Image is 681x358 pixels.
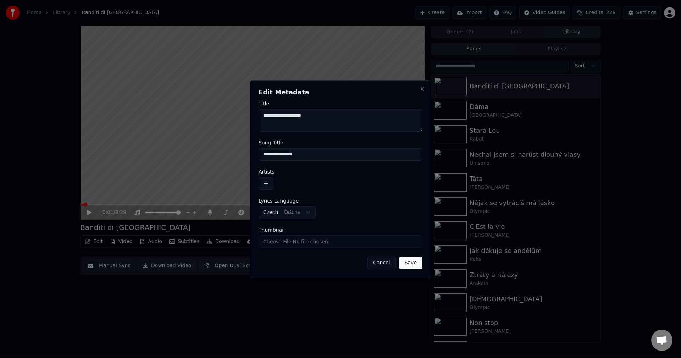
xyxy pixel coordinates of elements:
button: Save [399,257,422,269]
button: Cancel [367,257,396,269]
h2: Edit Metadata [259,89,422,95]
label: Song Title [259,140,422,145]
span: Thumbnail [259,227,285,232]
label: Title [259,101,422,106]
span: Lyrics Language [259,198,299,203]
label: Artists [259,169,422,174]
